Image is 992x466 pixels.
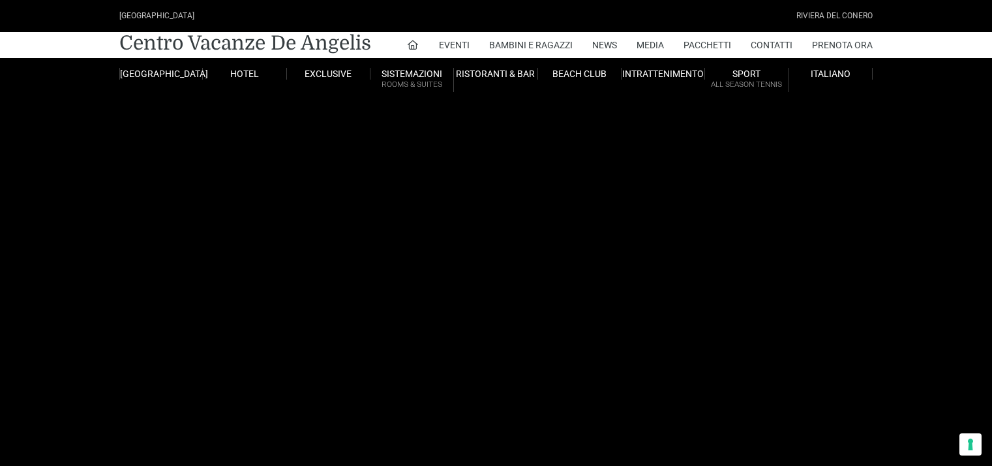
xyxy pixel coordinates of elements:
a: Media [637,32,664,58]
a: Centro Vacanze De Angelis [119,30,371,56]
a: Ristoranti & Bar [454,68,537,80]
a: Exclusive [287,68,370,80]
a: Bambini e Ragazzi [489,32,573,58]
a: Prenota Ora [812,32,873,58]
button: Le tue preferenze relative al consenso per le tecnologie di tracciamento [959,433,982,456]
a: Italiano [789,68,873,80]
span: Italiano [811,69,850,79]
a: [GEOGRAPHIC_DATA] [119,68,203,80]
div: Riviera Del Conero [796,10,873,22]
small: Rooms & Suites [370,78,453,91]
small: All Season Tennis [705,78,788,91]
a: News [592,32,617,58]
a: Pacchetti [684,32,731,58]
div: [GEOGRAPHIC_DATA] [119,10,194,22]
a: Beach Club [538,68,622,80]
a: Intrattenimento [622,68,705,80]
a: SistemazioniRooms & Suites [370,68,454,92]
a: Hotel [203,68,286,80]
a: Contatti [751,32,792,58]
a: SportAll Season Tennis [705,68,789,92]
a: Eventi [439,32,470,58]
